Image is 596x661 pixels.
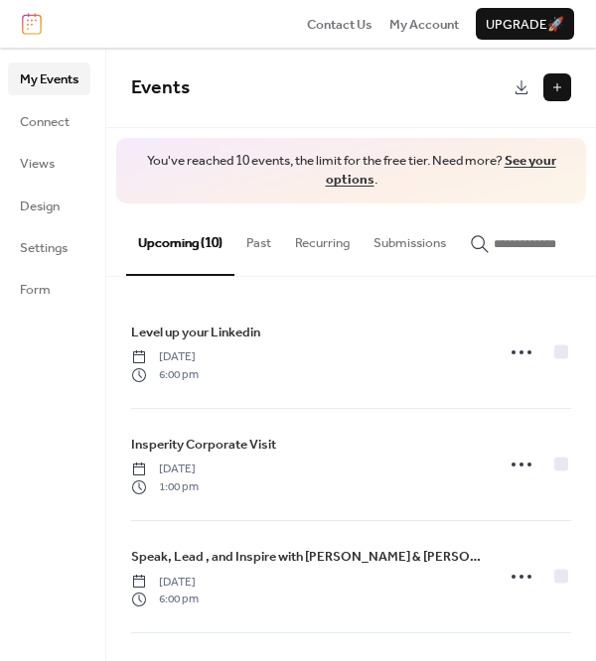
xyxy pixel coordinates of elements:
[131,546,482,568] a: Speak, Lead , and Inspire with [PERSON_NAME] & [PERSON_NAME] + AMiche info session
[307,14,372,34] a: Contact Us
[8,105,90,137] a: Connect
[131,478,199,496] span: 1:00 pm
[8,273,90,305] a: Form
[131,461,199,478] span: [DATE]
[131,434,276,456] a: Insperity Corporate Visit
[131,348,199,366] span: [DATE]
[20,238,68,258] span: Settings
[326,148,556,193] a: See your options
[362,203,458,273] button: Submissions
[8,190,90,221] a: Design
[136,152,566,190] span: You've reached 10 events, the limit for the free tier. Need more? .
[22,13,42,35] img: logo
[389,15,459,35] span: My Account
[20,154,55,174] span: Views
[126,203,234,275] button: Upcoming (10)
[476,8,574,40] button: Upgrade🚀
[8,231,90,263] a: Settings
[131,322,260,343] a: Level up your Linkedin
[283,203,362,273] button: Recurring
[307,15,372,35] span: Contact Us
[20,112,70,132] span: Connect
[131,574,199,592] span: [DATE]
[20,280,51,300] span: Form
[234,203,283,273] button: Past
[131,591,199,608] span: 6:00 pm
[486,15,564,35] span: Upgrade 🚀
[8,63,90,94] a: My Events
[131,323,260,342] span: Level up your Linkedin
[20,69,78,89] span: My Events
[8,147,90,179] a: Views
[389,14,459,34] a: My Account
[20,197,60,216] span: Design
[131,69,190,106] span: Events
[131,435,276,455] span: Insperity Corporate Visit
[131,366,199,384] span: 6:00 pm
[131,547,482,567] span: Speak, Lead , and Inspire with [PERSON_NAME] & [PERSON_NAME] + AMiche info session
